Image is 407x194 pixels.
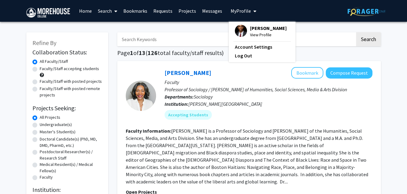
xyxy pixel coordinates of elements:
[26,8,70,18] img: Morehouse College Logo
[5,167,26,189] iframe: Chat
[117,49,381,57] h1: Page of ( total faculty/staff results)
[165,101,188,107] b: Institution:
[165,94,194,100] b: Departments:
[40,136,102,149] label: Doctoral Candidate(s) (PhD, MD, DMD, PharmD, etc.)
[250,25,287,31] span: [PERSON_NAME]
[165,86,372,93] p: Professor of Sociology / [PERSON_NAME] of Humanities, Social Sciences, Media & Arts Division
[165,69,211,76] a: [PERSON_NAME]
[40,66,99,72] label: Faculty/Staff accepting students
[231,8,251,14] span: My Profile
[165,79,372,86] p: Faculty
[40,174,53,180] label: Faculty
[40,78,102,85] label: Faculty/Staff with posted projects
[40,161,102,174] label: Medical Resident(s) / Medical Fellow(s)
[40,129,75,135] label: Master's Student(s)
[235,25,287,38] div: Profile Picture[PERSON_NAME]View Profile
[40,114,60,121] label: All Projects
[194,94,213,100] span: Sociology
[32,39,56,47] span: Refine By
[165,110,212,120] mat-chip: Accepting Students
[175,0,199,21] a: Projects
[32,186,102,193] h2: Institution:
[40,121,72,128] label: Undergraduate(s)
[139,49,145,57] span: 13
[188,101,262,107] span: [PERSON_NAME][GEOGRAPHIC_DATA]
[126,128,171,134] b: Faculty Information:
[120,0,150,21] a: Bookmarks
[95,0,120,21] a: Search
[235,52,289,59] a: Log Out
[40,58,68,65] label: All Faculty/Staff
[148,49,158,57] span: 126
[130,49,133,57] span: 1
[32,49,102,56] h2: Collaboration Status:
[235,25,247,37] img: Profile Picture
[40,86,102,98] label: Faculty/Staff with posted remote projects
[150,0,175,21] a: Requests
[126,128,368,185] fg-read-more: [PERSON_NAME] is a Professor of Sociology and [PERSON_NAME] of the Humanities, Social Sciences, M...
[32,105,102,112] h2: Projects Seeking:
[250,31,287,38] span: View Profile
[40,149,102,161] label: Postdoctoral Researcher(s) / Research Staff
[326,67,372,79] button: Compose Request to Regine O. Jackson
[348,7,385,16] img: ForagerOne Logo
[76,0,95,21] a: Home
[235,43,289,50] a: Account Settings
[291,67,323,79] button: Add Regine O. Jackson to Bookmarks
[199,0,225,21] a: Messages
[356,32,381,46] button: Search
[117,32,355,46] input: Search Keywords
